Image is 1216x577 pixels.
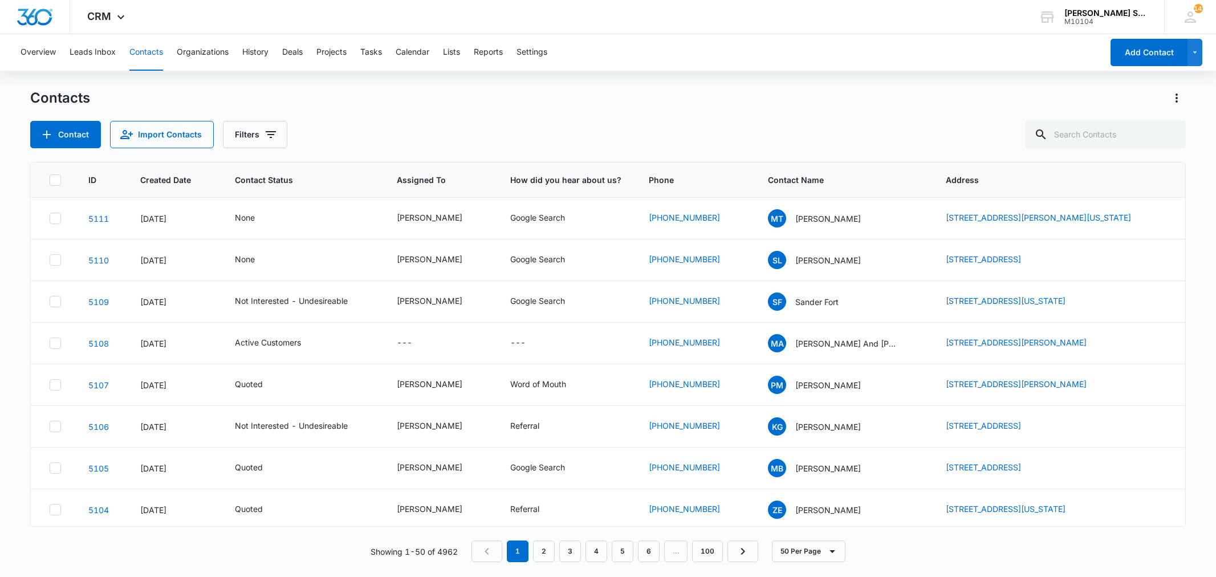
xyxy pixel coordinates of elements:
[235,253,275,267] div: Contact Status - None - Select to Edit Field
[397,503,483,517] div: Assigned To - Ted DiMayo - Select to Edit Field
[397,503,462,515] div: [PERSON_NAME]
[727,541,758,562] a: Next Page
[510,461,565,473] div: Google Search
[649,378,720,390] a: [PHONE_NUMBER]
[649,212,741,225] div: Phone - (214) 980-9597 - Select to Edit Field
[397,336,433,350] div: Assigned To - - Select to Edit Field
[140,462,208,474] div: [DATE]
[397,295,462,307] div: [PERSON_NAME]
[397,174,466,186] span: Assigned To
[946,420,1042,433] div: Address - 1885 Church Road, Toms River, NJ, 08753 - Select to Edit Field
[397,461,462,473] div: [PERSON_NAME]
[397,378,462,390] div: [PERSON_NAME]
[946,504,1065,514] a: [STREET_ADDRESS][US_STATE]
[649,253,741,267] div: Phone - (708) 421-7326 - Select to Edit Field
[235,420,368,433] div: Contact Status - Not Interested - Undesireable - Select to Edit Field
[692,541,723,562] a: Page 100
[768,501,786,519] span: ZE
[510,295,585,308] div: How did you hear about us? - Google Search - Select to Edit Field
[612,541,633,562] a: Page 5
[510,378,587,392] div: How did you hear about us? - Word of Mouth - Select to Edit Field
[510,461,585,475] div: How did you hear about us? - Google Search - Select to Edit Field
[510,420,539,432] div: Referral
[795,421,861,433] p: [PERSON_NAME]
[235,378,263,390] div: Quoted
[1064,18,1148,26] div: account id
[946,462,1021,472] a: [STREET_ADDRESS]
[1194,4,1203,13] span: 142
[768,251,881,269] div: Contact Name - Sean Lucas - Select to Edit Field
[140,174,191,186] span: Created Date
[946,378,1107,392] div: Address - 919 santa rosa ave, Wheaton, IL, 60187 - Select to Edit Field
[235,295,348,307] div: Not Interested - Undesireable
[1025,121,1186,148] input: Search Contacts
[768,417,881,436] div: Contact Name - Kathleen Gillish - Select to Edit Field
[510,336,546,350] div: How did you hear about us? - - Select to Edit Field
[110,121,214,148] button: Import Contacts
[177,34,229,71] button: Organizations
[360,34,382,71] button: Tasks
[768,459,881,477] div: Contact Name - Mark Balsano - Select to Edit Field
[397,336,412,350] div: ---
[88,422,109,432] a: Navigate to contact details page for Kathleen Gillish
[471,541,758,562] nav: Pagination
[649,253,720,265] a: [PHONE_NUMBER]
[946,295,1086,308] div: Address - 97 Ranchero Rd, Clarkson, Kentucky, 42726 - Select to Edit Field
[88,214,109,224] a: Navigate to contact details page for Marteaz Turner
[443,34,460,71] button: Lists
[517,34,547,71] button: Settings
[510,378,566,390] div: Word of Mouth
[768,251,786,269] span: SL
[795,338,898,350] p: [PERSON_NAME] And [PERSON_NAME]
[510,253,565,265] div: Google Search
[235,461,263,473] div: Quoted
[795,379,861,391] p: [PERSON_NAME]
[649,420,720,432] a: [PHONE_NUMBER]
[140,379,208,391] div: [DATE]
[235,503,263,515] div: Quoted
[649,174,724,186] span: Phone
[768,334,786,352] span: MA
[282,34,303,71] button: Deals
[946,338,1087,347] a: [STREET_ADDRESS][PERSON_NAME]
[235,253,255,265] div: None
[946,503,1086,517] div: Address - 1916 E Illinois St, Wheaton, IL, 60187 - Select to Edit Field
[946,461,1042,475] div: Address - 7004 Shalimar Ct, Colleyville, TX, 76034 - Select to Edit Field
[235,212,275,225] div: Contact Status - None - Select to Edit Field
[649,503,720,515] a: [PHONE_NUMBER]
[649,212,720,224] a: [PHONE_NUMBER]
[649,503,741,517] div: Phone - (630) 303-0616 - Select to Edit Field
[87,10,111,22] span: CRM
[795,462,861,474] p: [PERSON_NAME]
[396,34,429,71] button: Calendar
[510,503,539,515] div: Referral
[397,253,483,267] div: Assigned To - Jim McDevitt - Select to Edit Field
[235,212,255,224] div: None
[768,376,881,394] div: Contact Name - Patty Mann - Select to Edit Field
[946,421,1021,430] a: [STREET_ADDRESS]
[795,254,861,266] p: [PERSON_NAME]
[795,296,839,308] p: Sander Fort
[510,503,560,517] div: How did you hear about us? - Referral - Select to Edit Field
[946,254,1021,264] a: [STREET_ADDRESS]
[140,504,208,516] div: [DATE]
[649,336,741,350] div: Phone - (708) 822-1156 - Select to Edit Field
[235,336,322,350] div: Contact Status - Active Customers - Select to Edit Field
[510,212,565,224] div: Google Search
[768,417,786,436] span: KG
[946,296,1065,306] a: [STREET_ADDRESS][US_STATE]
[1064,9,1148,18] div: account name
[21,34,56,71] button: Overview
[768,174,902,186] span: Contact Name
[768,501,881,519] div: Contact Name - Zach Eilers - Select to Edit Field
[946,212,1152,225] div: Address - 3548 misty meadow dr, Dallas, Texas, 75287 - Select to Edit Field
[946,174,1150,186] span: Address
[946,213,1131,222] a: [STREET_ADDRESS][PERSON_NAME][US_STATE]
[649,461,720,473] a: [PHONE_NUMBER]
[533,541,555,562] a: Page 2
[140,421,208,433] div: [DATE]
[316,34,347,71] button: Projects
[235,461,283,475] div: Contact Status - Quoted - Select to Edit Field
[649,295,741,308] div: Phone - (217) 293-5505 - Select to Edit Field
[510,336,526,350] div: ---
